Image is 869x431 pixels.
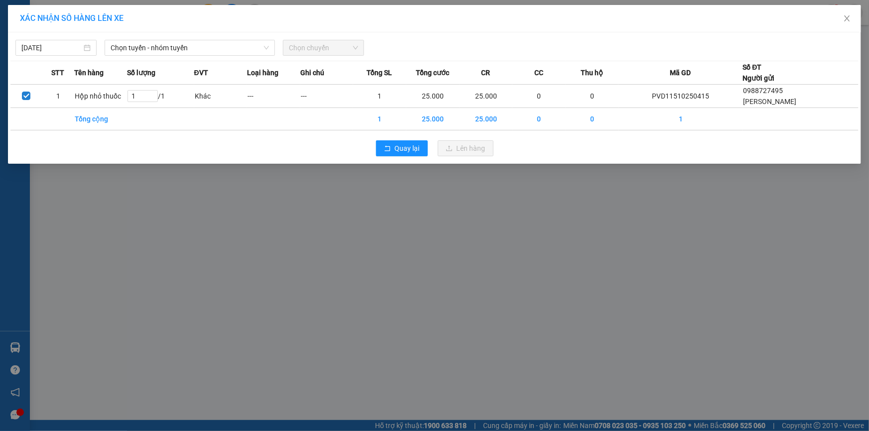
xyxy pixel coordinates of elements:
[743,62,775,84] div: Số ĐT Người gửi
[127,67,155,78] span: Số lượng
[581,67,603,78] span: Thu hộ
[670,67,691,78] span: Mã GD
[406,85,460,108] td: 25.000
[376,140,428,156] button: rollbackQuay lại
[51,67,64,78] span: STT
[194,67,208,78] span: ĐVT
[353,85,406,108] td: 1
[247,67,278,78] span: Loại hàng
[512,85,566,108] td: 0
[12,72,174,89] b: GỬI : VP [PERSON_NAME]
[619,85,743,108] td: PVD11510250415
[111,40,269,55] span: Chọn tuyến - nhóm tuyến
[833,5,861,33] button: Close
[843,14,851,22] span: close
[21,42,82,53] input: 15/10/2025
[127,85,194,108] td: / 1
[481,67,490,78] span: CR
[194,85,248,108] td: Khác
[512,108,566,130] td: 0
[74,67,104,78] span: Tên hàng
[744,87,783,95] span: 0988727495
[566,85,619,108] td: 0
[406,108,460,130] td: 25.000
[93,37,416,49] li: Hotline: 1900 3383, ĐT/Zalo : 0862837383
[289,40,358,55] span: Chọn chuyến
[74,85,127,108] td: Hộp nhỏ thuốc
[247,85,300,108] td: ---
[619,108,743,130] td: 1
[263,45,269,51] span: down
[460,85,513,108] td: 25.000
[367,67,392,78] span: Tổng SL
[353,108,406,130] td: 1
[300,85,354,108] td: ---
[460,108,513,130] td: 25.000
[12,12,62,62] img: logo.jpg
[534,67,543,78] span: CC
[93,24,416,37] li: 237 [PERSON_NAME] , [GEOGRAPHIC_DATA]
[300,67,324,78] span: Ghi chú
[42,85,74,108] td: 1
[74,108,127,130] td: Tổng cộng
[416,67,449,78] span: Tổng cước
[438,140,494,156] button: uploadLên hàng
[384,145,391,153] span: rollback
[20,13,124,23] span: XÁC NHẬN SỐ HÀNG LÊN XE
[395,143,420,154] span: Quay lại
[744,98,797,106] span: [PERSON_NAME]
[566,108,619,130] td: 0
